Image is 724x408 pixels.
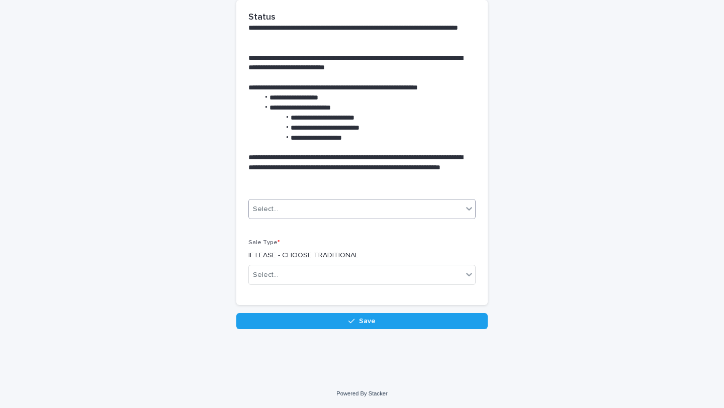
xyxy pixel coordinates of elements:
[248,250,476,261] p: IF LEASE - CHOOSE TRADITIONAL
[253,204,278,215] div: Select...
[248,12,276,23] h2: Status
[236,313,488,329] button: Save
[359,318,376,325] span: Save
[336,390,387,396] a: Powered By Stacker
[248,240,280,246] span: Sale Type
[253,270,278,280] div: Select...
